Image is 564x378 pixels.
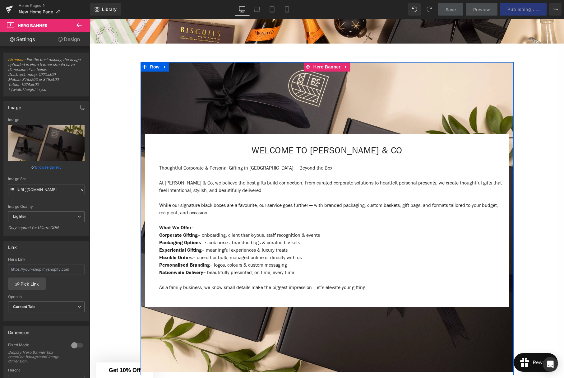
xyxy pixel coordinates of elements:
strong: Personalised Branding [69,243,120,250]
div: Image [8,118,85,122]
div: Image Quality [8,204,85,209]
p: – beautifully presented, on time, every time [69,250,414,258]
p: – onboarding, client thank-yous, staff recognition & events [69,213,414,220]
p: – sleek boxes, branded bags & curated baskets [69,220,414,228]
p: – logos, colours & custom messaging [69,243,414,250]
span: New Home Page [19,9,53,14]
iframe: Button to open loyalty program pop-up [424,334,468,353]
span: Preview [473,6,490,13]
div: Image Src [8,177,85,181]
a: Desktop [235,3,250,16]
a: Attention [8,57,25,62]
a: Mobile [280,3,294,16]
strong: Flexible Orders [69,236,103,242]
a: Design [46,32,91,46]
div: Height [8,368,85,372]
strong: Packaging Options [69,221,111,227]
strong: Corporate Gifting [69,213,108,220]
div: Display Hero Banner box based on background image dimension. [8,350,64,363]
p: At [PERSON_NAME] & Co, we believe the best gifts build connection. From curated corporate solutio... [69,161,414,175]
div: Open In [8,295,85,299]
strong: Experiential Gifting [69,228,112,235]
h1: WELCOME TO [PERSON_NAME] & CO [60,126,414,138]
p: – one-off or bulk, managed online or directly with us [69,235,414,243]
button: Redo [423,3,436,16]
div: Dimension [8,326,30,335]
div: Open Intercom Messenger [543,357,558,372]
span: Library [102,7,117,12]
a: New Library [90,3,121,16]
a: Expand / Collapse [252,44,260,53]
strong: Nationwide Delivery [69,250,113,257]
button: More [549,3,562,16]
a: Preview [466,3,497,16]
button: Undo [408,3,421,16]
a: Browse gallery [35,162,62,173]
span: Row [59,44,71,53]
b: Lighter [13,214,26,219]
strong: What We Offer: [69,206,103,212]
div: Hero Link [8,257,85,262]
p: – meaningful experiences & luxury treats [69,228,414,235]
input: Link [8,184,85,195]
span: Save [446,6,456,13]
div: or [8,164,85,170]
p: As a family business, we know small details make the biggest impression. Let’s elevate your gifting. [69,265,414,273]
a: Expand / Collapse [71,44,79,53]
a: Laptop [250,3,265,16]
div: Fixed Mode [8,343,65,349]
span: Hero Banner [18,23,48,28]
b: Current Tab [13,304,35,309]
span: Hero Banner [222,44,252,53]
div: Link [8,241,17,250]
div: Image [8,101,21,110]
a: Pick Link [8,278,46,290]
p: While our signature black boxes are a favourite, our service goes further — with branded packagin... [69,183,414,198]
p: Thoughtful Corporate & Personal Gifting in [GEOGRAPHIC_DATA] — Beyond the Box [69,146,414,153]
span: : For the best display, the image uploaded in Hero banner should have dimensions* as below: Deskt... [8,57,85,96]
a: Home Pages [19,3,90,8]
a: Tablet [265,3,280,16]
input: https://your-shop.myshopify.com [8,264,85,274]
div: Only support for UCare CDN [8,225,85,234]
